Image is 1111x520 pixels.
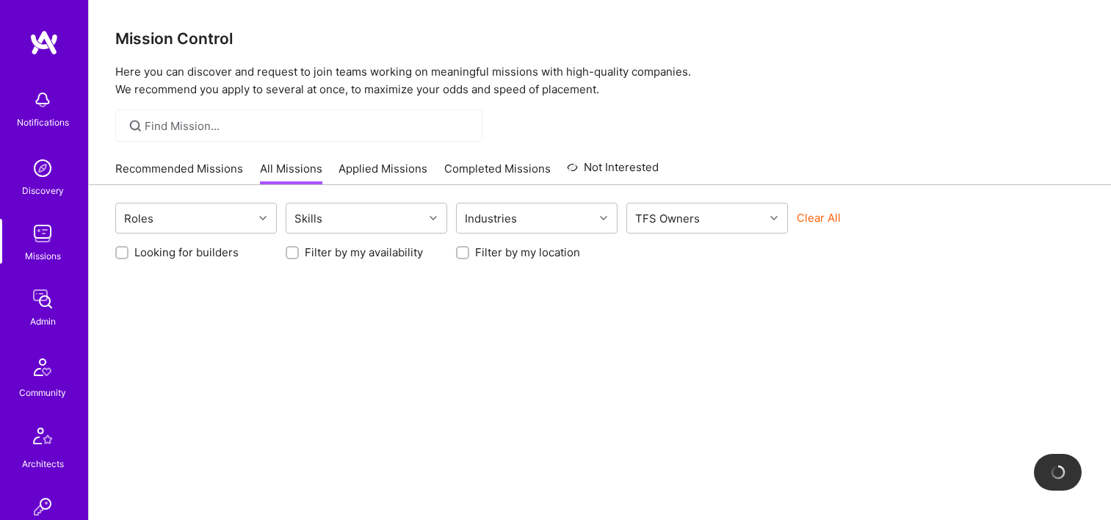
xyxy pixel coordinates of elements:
i: icon Chevron [430,214,437,222]
div: Discovery [22,183,64,198]
p: Here you can discover and request to join teams working on meaningful missions with high-quality ... [115,63,1085,98]
h3: Mission Control [115,29,1085,48]
div: Industries [461,208,521,229]
div: Architects [22,456,64,472]
i: icon Chevron [770,214,778,222]
div: Notifications [17,115,69,130]
a: Not Interested [567,159,659,185]
div: Roles [120,208,157,229]
img: logo [29,29,59,56]
a: Completed Missions [444,161,551,185]
i: icon SearchGrey [127,118,144,134]
div: Skills [291,208,326,229]
a: Applied Missions [339,161,427,185]
i: icon Chevron [259,214,267,222]
img: loading [1049,463,1067,481]
img: Architects [25,421,60,456]
div: TFS Owners [632,208,703,229]
img: discovery [28,154,57,183]
div: Admin [30,314,56,329]
img: admin teamwork [28,284,57,314]
label: Filter by my location [475,245,580,260]
label: Filter by my availability [305,245,423,260]
input: Find Mission... [145,118,471,134]
button: Clear All [797,210,841,225]
img: bell [28,85,57,115]
div: Community [19,385,66,400]
a: Recommended Missions [115,161,243,185]
a: All Missions [260,161,322,185]
div: Missions [25,248,61,264]
img: teamwork [28,219,57,248]
i: icon Chevron [600,214,607,222]
label: Looking for builders [134,245,239,260]
img: Community [25,350,60,385]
